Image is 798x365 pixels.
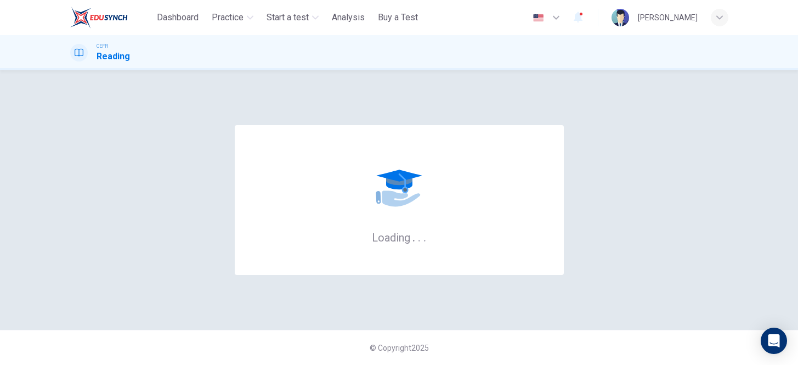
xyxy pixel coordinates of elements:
a: ELTC logo [70,7,153,29]
span: © Copyright 2025 [370,344,429,352]
img: en [531,14,545,22]
div: Open Intercom Messenger [761,328,787,354]
button: Dashboard [152,8,203,27]
span: CEFR [97,42,108,50]
span: Buy a Test [378,11,418,24]
h6: . [417,227,421,245]
img: ELTC logo [70,7,128,29]
span: Start a test [267,11,309,24]
h6: . [412,227,416,245]
span: Dashboard [157,11,199,24]
h6: Loading [372,230,427,244]
img: Profile picture [612,9,629,26]
button: Analysis [327,8,369,27]
div: [PERSON_NAME] [638,11,698,24]
button: Start a test [262,8,323,27]
h6: . [423,227,427,245]
h1: Reading [97,50,130,63]
button: Practice [207,8,258,27]
span: Practice [212,11,244,24]
span: Analysis [332,11,365,24]
button: Buy a Test [373,8,422,27]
